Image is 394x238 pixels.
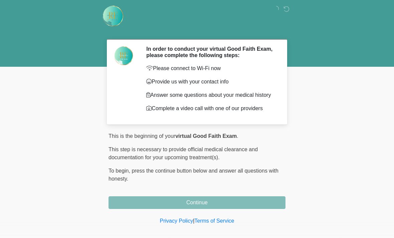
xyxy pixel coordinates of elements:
p: Please connect to Wi-Fi now [146,64,275,72]
a: Terms of Service [194,218,234,224]
p: Complete a video call with one of our providers [146,104,275,112]
span: This step is necessary to provide official medical clearance and documentation for your upcoming ... [109,147,258,160]
strong: virtual Good Faith Exam [175,133,237,139]
img: Rehydrate Aesthetics & Wellness Logo [102,5,124,27]
span: press the continue button below and answer all questions with honesty. [109,168,278,182]
span: This is the beginning of your [109,133,175,139]
img: Agent Avatar [114,46,134,66]
h2: In order to conduct your virtual Good Faith Exam, please complete the following steps: [146,46,275,58]
p: Answer some questions about your medical history [146,91,275,99]
span: To begin, [109,168,132,174]
a: Privacy Policy [160,218,193,224]
span: . [237,133,238,139]
a: | [193,218,194,224]
button: Continue [109,196,285,209]
p: Provide us with your contact info [146,78,275,86]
